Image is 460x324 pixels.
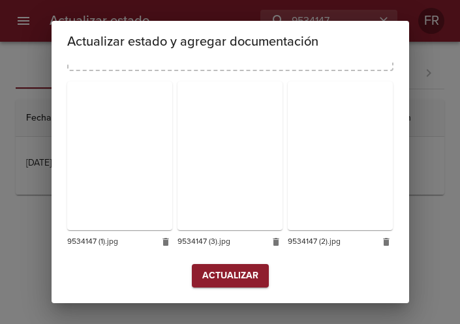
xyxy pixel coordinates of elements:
[177,235,263,248] span: 9534147 (3).jpg
[192,264,269,288] button: Actualizar
[202,268,258,284] span: Actualizar
[67,31,393,52] h2: Actualizar estado y agregar documentación
[67,235,153,248] span: 9534147 (1).jpg
[288,235,373,248] span: 9534147 (2).jpg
